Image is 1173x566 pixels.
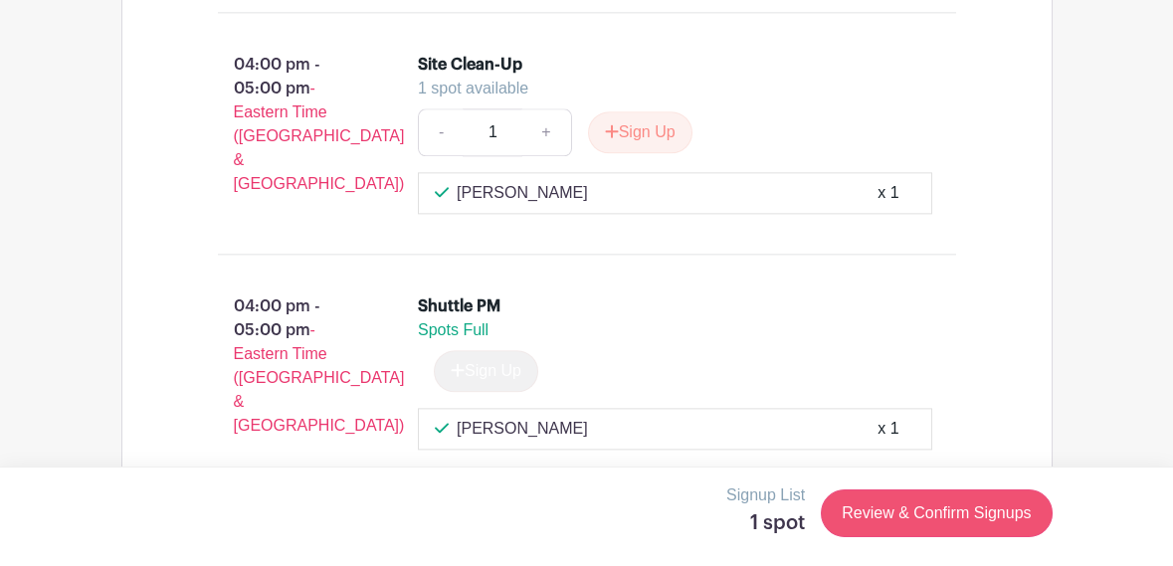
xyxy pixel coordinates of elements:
[418,294,500,318] div: Shuttle PM
[418,321,489,338] span: Spots Full
[588,111,692,153] button: Sign Up
[234,321,405,434] span: - Eastern Time ([GEOGRAPHIC_DATA] & [GEOGRAPHIC_DATA])
[186,286,387,446] p: 04:00 pm - 05:00 pm
[726,511,805,535] h5: 1 spot
[418,108,464,156] a: -
[457,181,588,205] p: [PERSON_NAME]
[821,489,1052,537] a: Review & Confirm Signups
[418,77,916,100] div: 1 spot available
[878,417,898,441] div: x 1
[726,483,805,507] p: Signup List
[457,417,588,441] p: [PERSON_NAME]
[234,80,405,192] span: - Eastern Time ([GEOGRAPHIC_DATA] & [GEOGRAPHIC_DATA])
[521,108,571,156] a: +
[186,45,387,204] p: 04:00 pm - 05:00 pm
[418,53,522,77] div: Site Clean-Up
[878,181,898,205] div: x 1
